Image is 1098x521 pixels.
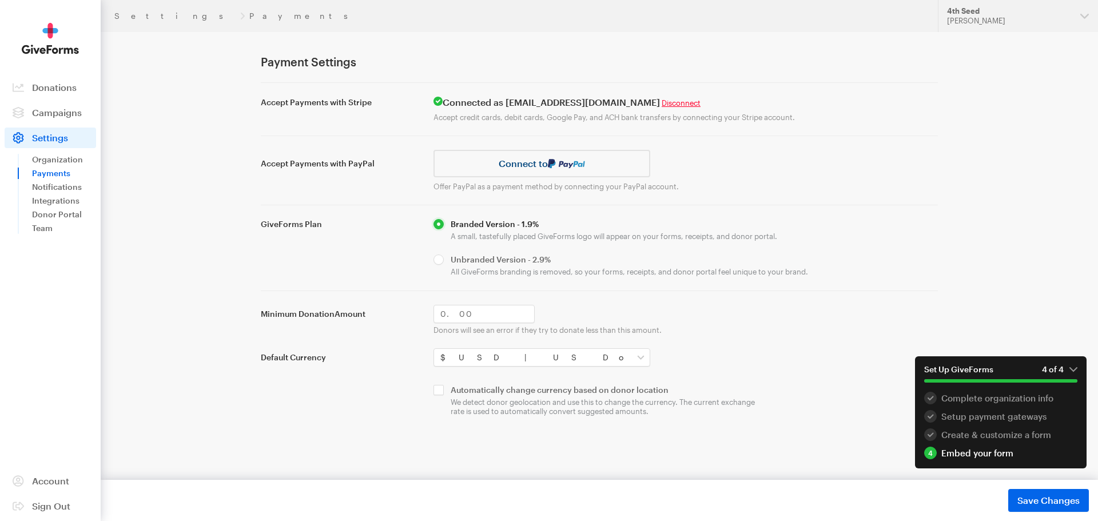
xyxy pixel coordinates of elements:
div: 2 [924,410,937,423]
button: Save Changes [1008,489,1089,512]
p: Offer PayPal as a payment method by connecting your PayPal account. [433,182,938,191]
p: Donors will see an error if they try to donate less than this amount. [433,325,938,335]
a: Connect to [433,150,650,177]
span: Settings [32,132,68,143]
a: 1 Complete organization info [924,392,1077,404]
div: Embed your form [924,447,1077,459]
span: Account [32,475,69,486]
label: GiveForms Plan [261,219,420,229]
div: Create & customize a form [924,428,1077,441]
span: Donations [32,82,77,93]
div: 1 [924,392,937,404]
div: 4 [924,447,937,459]
div: Complete organization info [924,392,1077,404]
a: Donations [5,77,96,98]
img: GiveForms [22,23,79,54]
a: 4 Embed your form [924,447,1077,459]
a: 3 Create & customize a form [924,428,1077,441]
a: Sign Out [5,496,96,516]
a: Organization [32,153,96,166]
a: Campaigns [5,102,96,123]
label: Default Currency [261,352,420,363]
a: Notifications [32,180,96,194]
img: paypal-036f5ec2d493c1c70c99b98eb3a666241af203a93f3fc3b8b64316794b4dcd3f.svg [548,159,586,168]
a: Integrations [32,194,96,208]
div: Setup payment gateways [924,410,1077,423]
label: Accept Payments with PayPal [261,158,420,169]
p: Accept credit cards, debit cards, Google Pay, and ACH bank transfers by connecting your Stripe ac... [433,113,938,122]
a: Account [5,471,96,491]
div: 3 [924,428,937,441]
span: Amount [335,309,365,319]
h4: Connected as [EMAIL_ADDRESS][DOMAIN_NAME] [433,97,938,108]
a: Donor Portal [32,208,96,221]
a: Disconnect [662,98,701,108]
div: [PERSON_NAME] [947,16,1071,26]
h1: Payment Settings [261,55,938,69]
div: 4th Seed [947,6,1071,16]
input: 0.00 [433,305,535,323]
button: Set Up GiveForms4 of 4 [915,356,1087,392]
a: Settings [5,128,96,148]
a: Team [32,221,96,235]
span: Save Changes [1017,494,1080,507]
label: Minimum Donation [261,309,420,319]
a: 2 Setup payment gateways [924,410,1077,423]
a: Settings [114,11,236,21]
em: 4 of 4 [1042,364,1077,375]
a: Payments [32,166,96,180]
span: Sign Out [32,500,70,511]
span: Campaigns [32,107,82,118]
label: Accept Payments with Stripe [261,97,420,108]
